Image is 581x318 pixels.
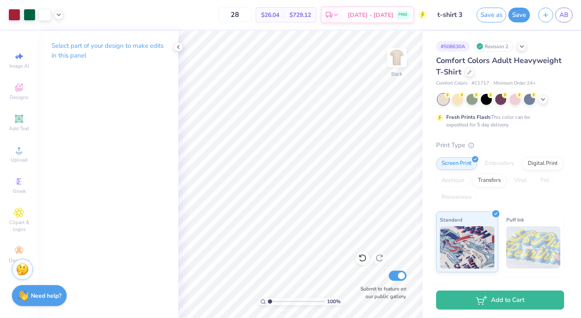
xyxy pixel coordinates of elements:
[289,11,311,19] span: $729.12
[480,157,520,170] div: Embroidery
[440,226,494,269] img: Standard
[436,80,467,87] span: Comfort Colors
[446,114,491,121] strong: Fresh Prints Flash:
[13,188,26,195] span: Greek
[9,257,29,264] span: Decorate
[472,174,506,187] div: Transfers
[436,41,470,52] div: # 508630A
[522,157,563,170] div: Digital Print
[555,8,573,22] a: AB
[218,7,251,22] input: – –
[348,11,393,19] span: [DATE] - [DATE]
[436,191,477,204] div: Rhinestones
[472,80,489,87] span: # C1717
[391,70,402,78] div: Back
[440,280,461,289] span: Neon Ink
[261,11,279,19] span: $26.04
[436,55,562,77] span: Comfort Colors Adult Heavyweight T-Shirt
[431,6,472,23] input: Untitled Design
[9,125,29,132] span: Add Text
[494,80,536,87] span: Minimum Order: 24 +
[10,94,28,101] span: Designs
[52,41,165,60] p: Select part of your design to make edits in this panel
[31,292,61,300] strong: Need help?
[436,174,470,187] div: Applique
[506,280,556,289] span: Metallic & Glitter Ink
[11,156,27,163] span: Upload
[436,140,564,150] div: Print Type
[356,285,406,300] label: Submit to feature on our public gallery.
[436,291,564,310] button: Add to Cart
[436,157,477,170] div: Screen Print
[509,174,532,187] div: Vinyl
[4,219,34,233] span: Clipart & logos
[474,41,513,52] div: Revision 2
[446,113,550,129] div: This color can be expedited for 5 day delivery.
[559,10,568,20] span: AB
[388,49,405,66] img: Back
[506,215,524,224] span: Puff Ink
[477,8,506,22] button: Save as
[327,298,341,305] span: 100 %
[440,215,462,224] span: Standard
[9,63,29,69] span: Image AI
[535,174,555,187] div: Foil
[398,12,407,18] span: FREE
[508,8,530,22] button: Save
[506,226,561,269] img: Puff Ink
